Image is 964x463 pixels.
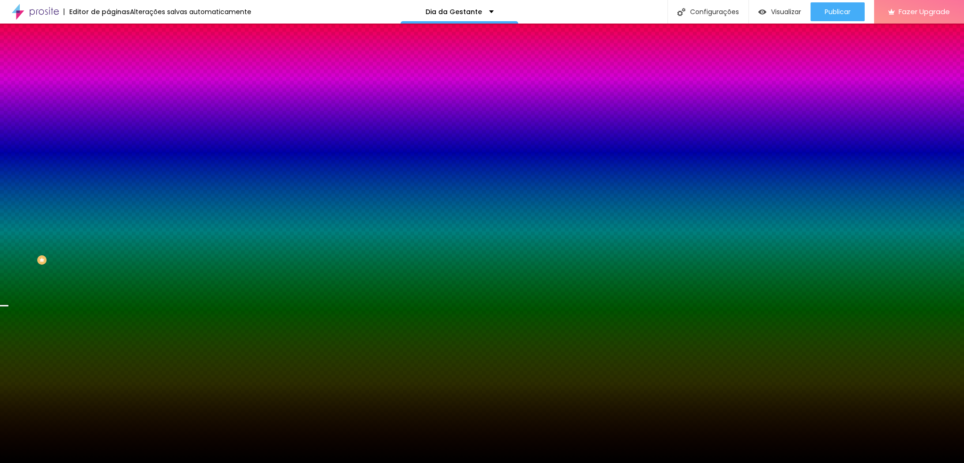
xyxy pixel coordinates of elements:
[749,2,811,21] button: Visualizar
[677,8,685,16] img: Icone
[426,8,482,15] p: Dia da Gestante
[899,8,950,16] span: Fazer Upgrade
[771,8,801,16] span: Visualizar
[811,2,865,21] button: Publicar
[758,8,766,16] img: view-1.svg
[825,8,851,16] span: Publicar
[130,8,251,15] div: Alterações salvas automaticamente
[64,8,130,15] div: Editor de páginas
